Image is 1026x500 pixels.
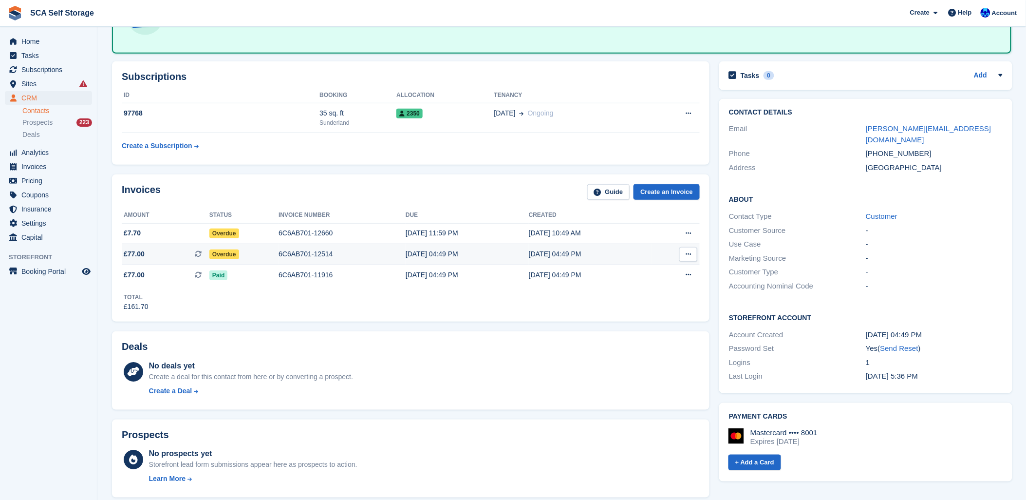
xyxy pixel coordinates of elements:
[764,71,775,80] div: 0
[728,455,781,471] a: + Add a Card
[279,249,406,259] div: 6C6AB701-12514
[5,265,92,278] a: menu
[529,228,652,238] div: [DATE] 10:49 AM
[729,194,1003,204] h2: About
[729,343,866,354] div: Password Set
[729,109,1003,116] h2: Contact Details
[866,225,1003,236] div: -
[319,88,396,103] th: Booking
[729,253,866,264] div: Marketing Source
[728,428,744,444] img: Mastercard Logo
[22,117,92,128] a: Prospects 223
[5,174,92,188] a: menu
[866,253,1003,264] div: -
[866,148,1003,159] div: [PHONE_NUMBER]
[21,174,80,188] span: Pricing
[529,208,652,223] th: Created
[122,137,199,155] a: Create a Subscription
[406,208,529,223] th: Due
[21,160,80,173] span: Invoices
[21,146,80,159] span: Analytics
[729,148,866,159] div: Phone
[76,118,92,127] div: 223
[729,281,866,292] div: Accounting Nominal Code
[209,229,239,238] span: Overdue
[21,202,80,216] span: Insurance
[22,106,92,115] a: Contacts
[149,386,192,396] div: Create a Deal
[729,267,866,278] div: Customer Type
[124,249,145,259] span: £77.00
[209,250,239,259] span: Overdue
[880,344,918,352] a: Send Reset
[866,212,897,220] a: Customer
[866,239,1003,250] div: -
[22,118,53,127] span: Prospects
[5,146,92,159] a: menu
[149,448,357,460] div: No prospects yet
[149,474,357,484] a: Learn More
[866,357,1003,368] div: 1
[729,211,866,222] div: Contact Type
[729,329,866,341] div: Account Created
[149,460,357,470] div: Storefront lead form submissions appear here as prospects to action.
[122,108,319,118] div: 97768
[750,437,818,446] div: Expires [DATE]
[21,77,80,91] span: Sites
[729,357,866,368] div: Logins
[5,160,92,173] a: menu
[729,225,866,236] div: Customer Source
[209,208,279,223] th: Status
[992,8,1017,18] span: Account
[406,270,529,280] div: [DATE] 04:49 PM
[494,88,647,103] th: Tenancy
[396,88,494,103] th: Allocation
[9,252,97,262] span: Storefront
[122,184,161,200] h2: Invoices
[866,124,991,144] a: [PERSON_NAME][EMAIL_ADDRESS][DOMAIN_NAME]
[741,71,760,80] h2: Tasks
[21,188,80,202] span: Coupons
[5,35,92,48] a: menu
[149,386,353,396] a: Create a Deal
[279,208,406,223] th: Invoice number
[80,266,92,277] a: Preview store
[866,162,1003,173] div: [GEOGRAPHIC_DATA]
[5,231,92,244] a: menu
[5,63,92,77] a: menu
[279,270,406,280] div: 6C6AB701-11916
[124,302,149,312] div: £161.70
[866,343,1003,354] div: Yes
[5,49,92,62] a: menu
[974,70,987,81] a: Add
[729,371,866,382] div: Last Login
[149,372,353,382] div: Create a deal for this contact from here or by converting a prospect.
[149,360,353,372] div: No deals yet
[634,184,700,200] a: Create an Invoice
[729,239,866,250] div: Use Case
[866,329,1003,341] div: [DATE] 04:49 PM
[21,63,80,77] span: Subscriptions
[122,208,209,223] th: Amount
[5,216,92,230] a: menu
[494,108,516,118] span: [DATE]
[21,91,80,105] span: CRM
[958,8,972,18] span: Help
[124,270,145,280] span: £77.00
[866,372,918,380] time: 2025-07-24 16:36:31 UTC
[528,109,554,117] span: Ongoing
[319,118,396,127] div: Sunderland
[396,109,423,118] span: 2350
[529,270,652,280] div: [DATE] 04:49 PM
[5,188,92,202] a: menu
[21,231,80,244] span: Capital
[122,341,148,352] h2: Deals
[21,35,80,48] span: Home
[5,77,92,91] a: menu
[122,429,169,441] h2: Prospects
[21,216,80,230] span: Settings
[21,49,80,62] span: Tasks
[866,267,1003,278] div: -
[981,8,990,18] img: Kelly Neesham
[910,8,930,18] span: Create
